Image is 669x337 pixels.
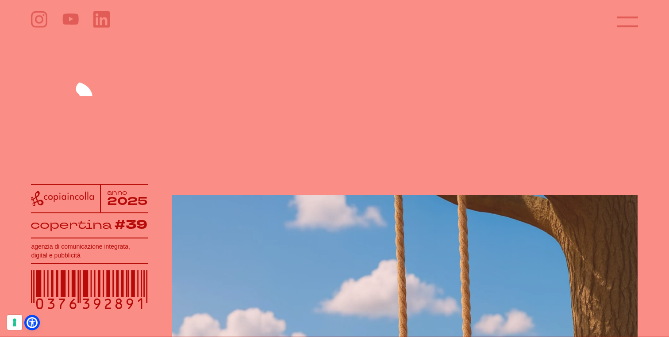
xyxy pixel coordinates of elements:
h1: agenzia di comunicazione integrata, digital e pubblicità [31,242,147,259]
a: Open Accessibility Menu [27,317,38,328]
tspan: 2025 [107,193,148,209]
tspan: copertina [31,216,112,232]
tspan: anno [107,188,128,197]
button: Le tue preferenze relative al consenso per le tecnologie di tracciamento [7,315,22,330]
tspan: #39 [114,216,147,233]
